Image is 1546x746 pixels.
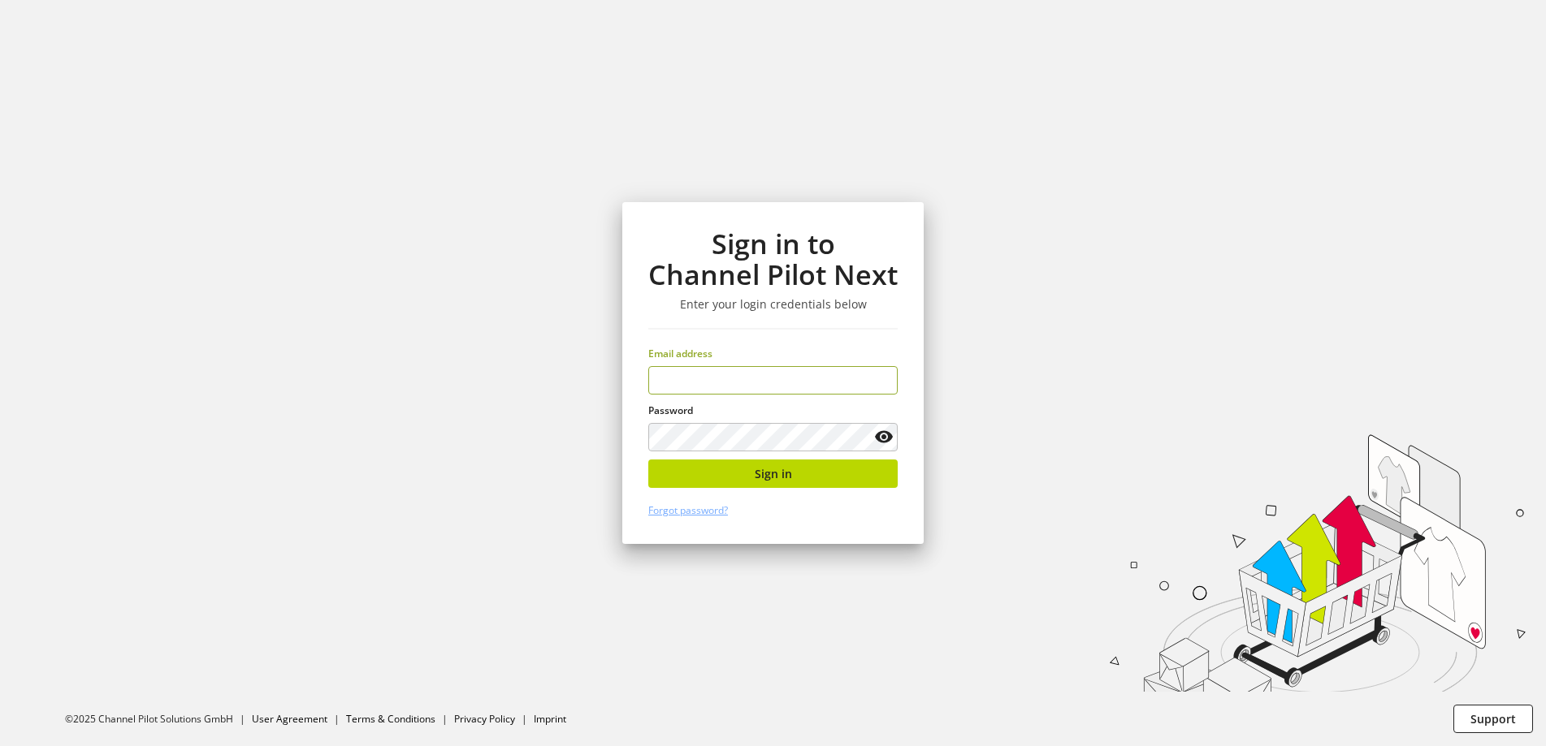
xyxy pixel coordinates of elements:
a: Privacy Policy [454,712,515,726]
span: Sign in [755,465,792,482]
span: Email address [648,347,712,360]
li: ©2025 Channel Pilot Solutions GmbH [65,712,252,727]
span: Support [1470,710,1516,727]
span: Password [648,403,693,417]
button: Sign in [648,459,898,488]
h1: Sign in to Channel Pilot Next [648,228,898,291]
button: Support [1453,705,1533,733]
a: Terms & Conditions [346,712,435,726]
h3: Enter your login credentials below [648,297,898,312]
a: User Agreement [252,712,327,726]
a: Forgot password? [648,503,728,517]
a: Imprint [534,712,566,726]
